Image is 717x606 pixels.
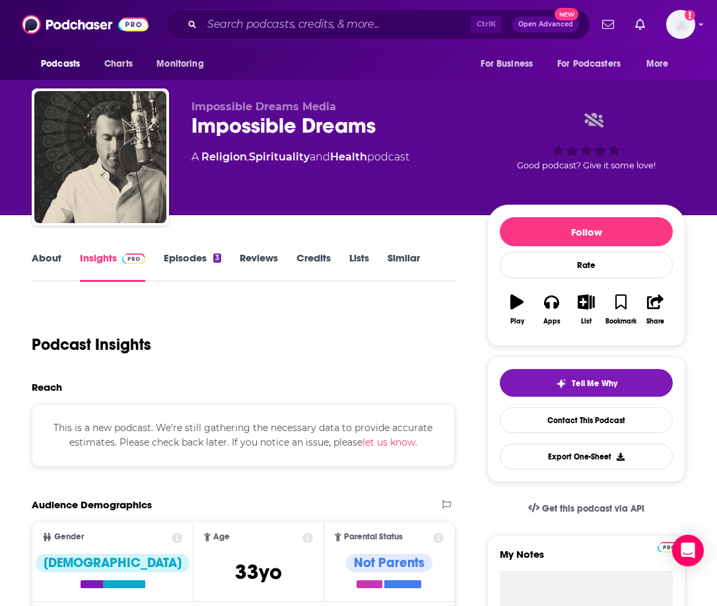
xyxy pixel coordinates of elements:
button: Open AdvancedNew [512,17,579,32]
img: Podchaser - Follow, Share and Rate Podcasts [22,12,149,37]
span: Tell Me Why [572,378,617,389]
a: Get this podcast via API [518,492,655,525]
img: Impossible Dreams [34,91,166,223]
a: Pro website [658,540,681,553]
span: and [310,151,330,163]
button: Apps [534,286,568,333]
div: Bookmark [605,318,636,325]
span: Age [213,533,230,541]
a: InsightsPodchaser Pro [80,252,145,282]
span: Impossible Dreams Media [191,100,336,113]
a: Contact This Podcast [500,407,673,433]
a: Charts [96,51,141,77]
span: Good podcast? Give it some love! [517,160,656,170]
span: Get this podcast via API [542,503,644,514]
a: Similar [388,252,420,282]
a: Show notifications dropdown [630,13,650,36]
span: Charts [104,55,133,73]
span: Ctrl K [471,16,502,33]
button: List [569,286,603,333]
a: Lists [349,252,369,282]
a: Spirituality [249,151,310,163]
h1: Podcast Insights [32,335,151,354]
span: Podcasts [41,55,80,73]
img: Podchaser Pro [122,253,145,264]
img: User Profile [666,10,695,39]
a: Health [330,151,367,163]
span: New [555,8,578,20]
input: Search podcasts, credits, & more... [202,14,471,35]
div: Rate [500,252,673,279]
a: Episodes3 [164,252,221,282]
span: Open Advanced [518,21,573,28]
div: 3 [213,253,221,263]
span: , [247,151,249,163]
div: Apps [543,318,561,325]
button: open menu [32,51,97,77]
span: 33 yo [235,559,282,585]
a: Show notifications dropdown [597,13,619,36]
button: Follow [500,217,673,246]
button: tell me why sparkleTell Me Why [500,369,673,397]
button: Play [500,286,534,333]
a: Credits [296,252,331,282]
span: Monitoring [156,55,203,73]
div: Not Parents [346,554,432,572]
button: Show profile menu [666,10,695,39]
button: open menu [147,51,221,77]
h2: Audience Demographics [32,498,152,511]
img: tell me why sparkle [556,378,566,389]
img: Podchaser Pro [658,542,681,553]
button: Export One-Sheet [500,444,673,469]
button: Bookmark [603,286,638,333]
button: let us know. [362,435,417,450]
span: More [646,55,669,73]
h2: Reach [32,381,62,393]
div: Open Intercom Messenger [672,535,704,566]
a: About [32,252,61,282]
span: This is a new podcast. We’re still gathering the necessary data to provide accurate estimates. Pl... [53,422,432,448]
span: Logged in as Ashley_Beenen [666,10,695,39]
span: For Business [481,55,533,73]
button: Share [638,286,673,333]
span: Parental Status [344,533,403,541]
button: open menu [637,51,685,77]
span: Gender [54,533,84,541]
button: open menu [471,51,549,77]
a: Religion [201,151,247,163]
div: List [581,318,592,325]
span: For Podcasters [557,55,621,73]
label: My Notes [500,548,673,571]
div: [DEMOGRAPHIC_DATA] [36,554,189,572]
div: Play [510,318,524,325]
div: A podcast [191,149,409,165]
a: Reviews [240,252,278,282]
div: Search podcasts, credits, & more... [166,9,590,40]
div: Share [646,318,664,325]
div: Good podcast? Give it some love! [487,100,685,182]
button: open menu [549,51,640,77]
svg: Add a profile image [685,10,695,20]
